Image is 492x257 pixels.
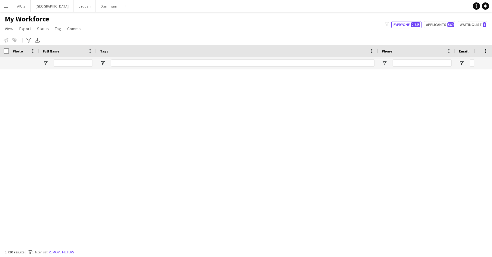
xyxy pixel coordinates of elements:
[67,26,81,31] span: Comms
[393,59,452,67] input: Phone Filter Input
[35,25,51,33] a: Status
[391,21,421,28] button: Everyone2,745
[447,22,454,27] span: 569
[5,14,49,24] span: My Workforce
[52,25,64,33] a: Tag
[43,60,48,66] button: Open Filter Menu
[17,25,33,33] a: Export
[25,36,32,44] app-action-btn: Advanced filters
[96,0,122,12] button: Dammam
[382,49,392,53] span: Phone
[12,0,31,12] button: AlUla
[5,26,13,31] span: View
[43,49,59,53] span: Full Name
[32,250,48,254] span: 1 filter set
[74,0,96,12] button: Jeddah
[100,49,108,53] span: Tags
[48,249,75,255] button: Remove filters
[100,60,105,66] button: Open Filter Menu
[459,60,464,66] button: Open Filter Menu
[37,26,49,31] span: Status
[411,22,420,27] span: 2,745
[34,36,41,44] app-action-btn: Export XLSX
[382,60,387,66] button: Open Filter Menu
[31,0,74,12] button: [GEOGRAPHIC_DATA]
[13,49,23,53] span: Photo
[54,59,93,67] input: Full Name Filter Input
[2,25,16,33] a: View
[55,26,61,31] span: Tag
[424,21,455,28] button: Applicants569
[19,26,31,31] span: Export
[111,59,374,67] input: Tags Filter Input
[65,25,83,33] a: Comms
[483,22,486,27] span: 1
[458,21,487,28] button: Waiting list1
[459,49,468,53] span: Email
